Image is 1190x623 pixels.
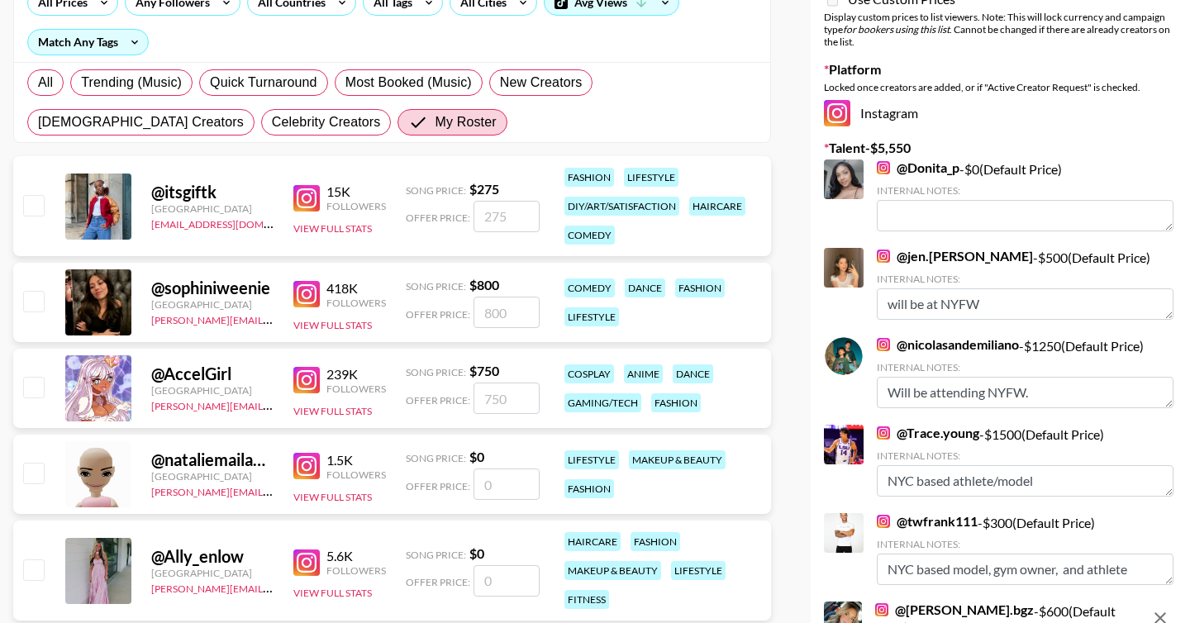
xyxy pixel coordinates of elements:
[629,450,726,469] div: makeup & beauty
[877,361,1173,373] div: Internal Notes:
[151,278,274,298] div: @ sophiniweenie
[500,73,583,93] span: New Creators
[877,554,1173,585] textarea: NYC based model, gym owner, and athlete
[877,288,1173,320] textarea: will be at NYFW
[877,248,1173,320] div: - $ 500 (Default Price)
[326,468,386,481] div: Followers
[564,226,615,245] div: comedy
[877,248,1033,264] a: @jen.[PERSON_NAME]
[824,61,1177,78] label: Platform
[406,480,470,492] span: Offer Price:
[293,549,320,576] img: Instagram
[631,532,680,551] div: fashion
[293,491,372,503] button: View Full Stats
[877,449,1173,462] div: Internal Notes:
[877,159,1173,231] div: - $ 0 (Default Price)
[875,603,888,616] img: Instagram
[474,383,540,414] input: 750
[326,564,386,577] div: Followers
[877,465,1173,497] textarea: NYC based athlete/model
[474,297,540,328] input: 800
[151,364,274,384] div: @ AccelGirl
[877,377,1173,408] textarea: Will be attending NYFW.
[877,273,1173,285] div: Internal Notes:
[272,112,381,132] span: Celebrity Creators
[564,532,621,551] div: haircare
[564,590,609,609] div: fitness
[210,73,317,93] span: Quick Turnaround
[293,281,320,307] img: Instagram
[824,11,1177,48] div: Display custom prices to list viewers. Note: This will lock currency and campaign type . Cannot b...
[564,450,619,469] div: lifestyle
[624,168,678,187] div: lifestyle
[474,201,540,232] input: 275
[469,545,484,561] strong: $ 0
[624,364,663,383] div: anime
[877,159,959,176] a: @Donita_p
[877,338,890,351] img: Instagram
[81,73,182,93] span: Trending (Music)
[435,112,496,132] span: My Roster
[151,384,274,397] div: [GEOGRAPHIC_DATA]
[326,280,386,297] div: 418K
[673,364,713,383] div: dance
[877,513,978,530] a: @twfrank111
[326,297,386,309] div: Followers
[877,538,1173,550] div: Internal Notes:
[406,184,466,197] span: Song Price:
[877,513,1173,585] div: - $ 300 (Default Price)
[345,73,472,93] span: Most Booked (Music)
[293,222,372,235] button: View Full Stats
[564,561,661,580] div: makeup & beauty
[293,319,372,331] button: View Full Stats
[651,393,701,412] div: fashion
[151,483,474,498] a: [PERSON_NAME][EMAIL_ADDRESS][PERSON_NAME][DOMAIN_NAME]
[293,453,320,479] img: Instagram
[151,397,474,412] a: [PERSON_NAME][EMAIL_ADDRESS][PERSON_NAME][DOMAIN_NAME]
[151,182,274,202] div: @ itsgiftk
[564,393,641,412] div: gaming/tech
[406,366,466,378] span: Song Price:
[28,30,148,55] div: Match Any Tags
[151,470,274,483] div: [GEOGRAPHIC_DATA]
[877,426,890,440] img: Instagram
[406,549,466,561] span: Song Price:
[474,565,540,597] input: 0
[151,579,474,595] a: [PERSON_NAME][EMAIL_ADDRESS][PERSON_NAME][DOMAIN_NAME]
[326,200,386,212] div: Followers
[469,277,499,292] strong: $ 800
[877,184,1173,197] div: Internal Notes:
[151,298,274,311] div: [GEOGRAPHIC_DATA]
[824,81,1177,93] div: Locked once creators are added, or if "Active Creator Request" is checked.
[326,383,386,395] div: Followers
[293,367,320,393] img: Instagram
[625,278,665,297] div: dance
[824,140,1177,156] label: Talent - $ 5,550
[564,307,619,326] div: lifestyle
[843,23,950,36] em: for bookers using this list
[293,405,372,417] button: View Full Stats
[689,197,745,216] div: haircare
[564,364,614,383] div: cosplay
[877,161,890,174] img: Instagram
[151,546,274,567] div: @ Ally_enlow
[875,602,1034,618] a: @[PERSON_NAME].bgz
[326,548,386,564] div: 5.6K
[38,73,53,93] span: All
[877,336,1173,408] div: - $ 1250 (Default Price)
[469,449,484,464] strong: $ 0
[406,452,466,464] span: Song Price:
[151,215,317,231] a: [EMAIL_ADDRESS][DOMAIN_NAME]
[151,202,274,215] div: [GEOGRAPHIC_DATA]
[824,100,850,126] img: Instagram
[824,100,1177,126] div: Instagram
[877,425,1173,497] div: - $ 1500 (Default Price)
[671,561,726,580] div: lifestyle
[564,197,679,216] div: diy/art/satisfaction
[326,183,386,200] div: 15K
[326,366,386,383] div: 239K
[474,468,540,500] input: 0
[469,181,499,197] strong: $ 275
[877,336,1019,353] a: @nicolasandemiliano
[564,278,615,297] div: comedy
